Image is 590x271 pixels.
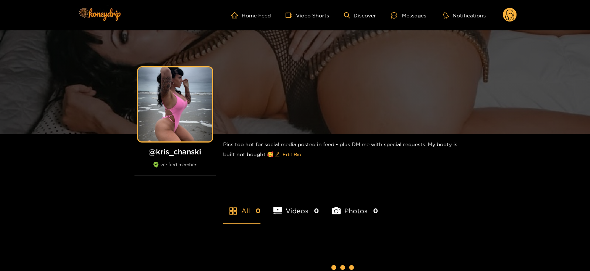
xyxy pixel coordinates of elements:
[229,207,238,215] span: appstore
[332,190,378,223] li: Photos
[231,12,271,19] a: Home Feed
[391,11,426,20] div: Messages
[134,147,216,156] h1: @ kris_chanski
[273,190,319,223] li: Videos
[286,12,329,19] a: Video Shorts
[223,190,260,223] li: All
[314,206,319,215] span: 0
[134,162,216,175] div: verified member
[223,134,463,166] div: Pics too hot for social media posted in feed - plus DM me with special requests. My booty is buil...
[275,152,280,157] span: edit
[231,12,242,19] span: home
[273,148,303,160] button: editEdit Bio
[441,11,488,19] button: Notifications
[283,151,301,158] span: Edit Bio
[256,206,260,215] span: 0
[373,206,378,215] span: 0
[344,12,376,19] a: Discover
[286,12,296,19] span: video-camera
